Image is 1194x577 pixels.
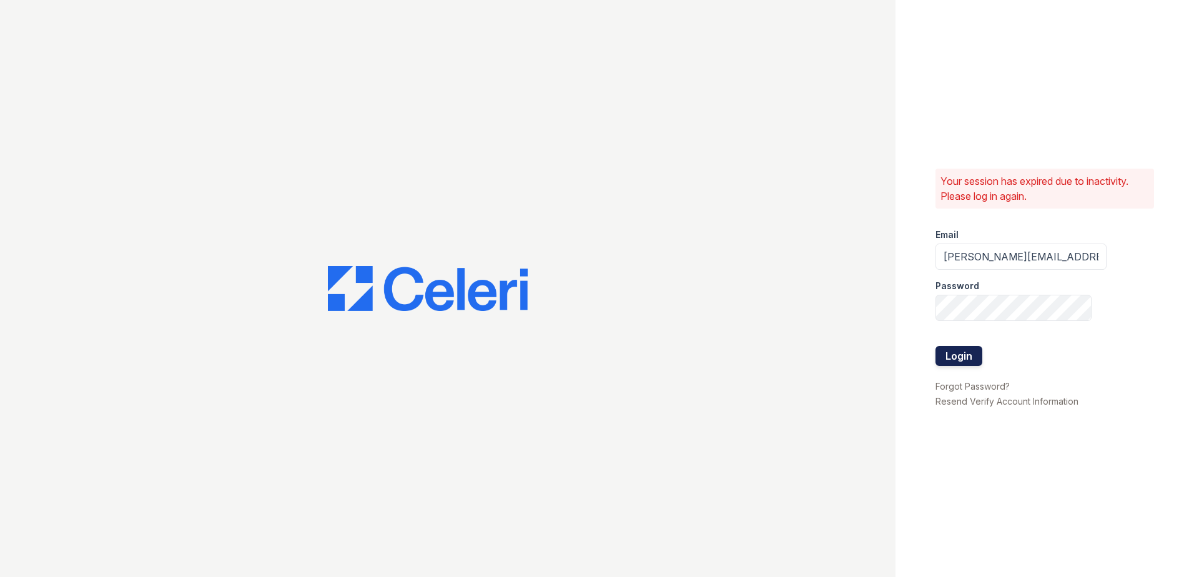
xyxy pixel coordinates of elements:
[935,280,979,292] label: Password
[935,229,959,241] label: Email
[940,174,1149,204] p: Your session has expired due to inactivity. Please log in again.
[935,346,982,366] button: Login
[328,266,528,311] img: CE_Logo_Blue-a8612792a0a2168367f1c8372b55b34899dd931a85d93a1a3d3e32e68fde9ad4.png
[935,381,1010,392] a: Forgot Password?
[935,396,1078,407] a: Resend Verify Account Information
